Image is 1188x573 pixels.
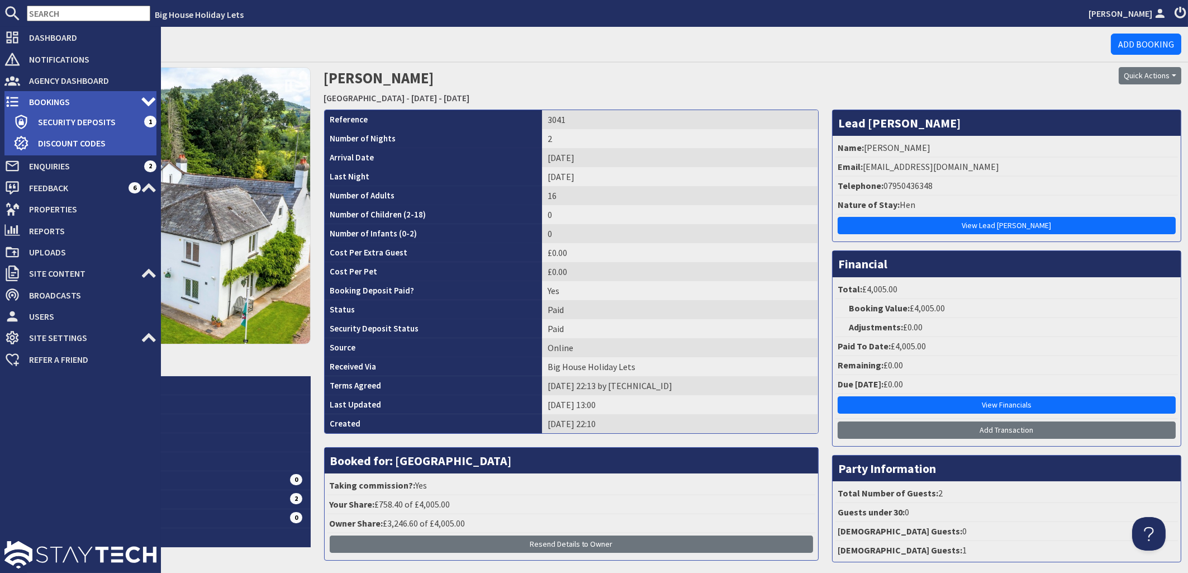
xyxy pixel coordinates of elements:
[330,536,813,553] button: Resend Details to Owner
[838,217,1176,234] a: View Lead [PERSON_NAME]
[4,286,156,304] a: Broadcasts
[838,487,938,499] strong: Total Number of Guests:
[835,158,1178,177] li: [EMAIL_ADDRESS][DOMAIN_NAME]
[542,319,818,338] td: Paid
[4,157,156,175] a: Enquiries 2
[34,353,311,371] h2: Booking #3041
[542,395,818,414] td: [DATE] 13:00
[542,262,818,281] td: £0.00
[20,351,156,368] span: Refer a Friend
[542,186,818,205] td: 16
[325,357,543,376] th: Received Via
[20,200,156,218] span: Properties
[542,281,818,300] td: Yes
[838,525,962,537] strong: [DEMOGRAPHIC_DATA] Guests:
[4,200,156,218] a: Properties
[325,395,543,414] th: Last Updated
[325,148,543,167] th: Arrival Date
[838,359,883,371] strong: Remaining:
[325,224,543,243] th: Number of Infants (0-2)
[34,471,311,490] a: Extras0
[290,512,302,523] span: 0
[838,199,900,210] strong: Nature of Stay:
[29,113,144,131] span: Security Deposits
[20,157,144,175] span: Enquiries
[542,148,818,167] td: [DATE]
[4,93,156,111] a: Bookings
[838,180,883,191] strong: Telephone:
[325,243,543,262] th: Cost Per Extra Guest
[833,251,1181,277] h3: Financial
[838,396,1176,414] a: View Financials
[20,222,156,240] span: Reports
[542,300,818,319] td: Paid
[325,186,543,205] th: Number of Adults
[4,50,156,68] a: Notifications
[542,129,818,148] td: 2
[542,205,818,224] td: 0
[4,179,156,197] a: Feedback 6
[835,280,1178,299] li: £4,005.00
[835,522,1178,541] li: 0
[835,375,1178,394] li: £0.00
[4,72,156,89] a: Agency Dashboard
[13,134,156,152] a: Discount Codes
[20,329,141,347] span: Site Settings
[324,67,891,107] h2: [PERSON_NAME]
[325,281,543,300] th: Booking Deposit Paid?
[330,480,416,491] strong: Taking commission?:
[838,161,863,172] strong: Email:
[838,142,864,153] strong: Name:
[34,67,311,353] a: 9.5
[542,376,818,395] td: [DATE] 22:13 by [TECHNICAL_ID]
[34,509,311,528] a: Pets0
[325,319,543,338] th: Security Deposit Status
[542,110,818,129] td: 3041
[1111,34,1181,55] a: Add Booking
[20,29,156,46] span: Dashboard
[325,205,543,224] th: Number of Children (2-18)
[20,307,156,325] span: Users
[34,490,311,509] a: Guests2
[20,286,156,304] span: Broadcasts
[327,495,815,514] li: £758.40 of £4,005.00
[330,499,375,510] strong: Your Share:
[34,67,311,344] img: Monnow Valley Studio's icon
[327,476,815,495] li: Yes
[835,356,1178,375] li: £0.00
[20,264,141,282] span: Site Content
[330,518,383,529] strong: Owner Share:
[34,395,311,414] a: Details/Edit
[4,541,156,569] img: staytech_l_w-4e588a39d9fa60e82540d7cfac8cfe4b7147e857d3e8dbdfbd41c59d52db0ec4.svg
[4,351,156,368] a: Refer a Friend
[34,433,311,452] a: Financials
[324,92,405,103] a: [GEOGRAPHIC_DATA]
[835,196,1178,215] li: Hen
[542,414,818,433] td: [DATE] 22:10
[542,357,818,376] td: Big House Holiday Lets
[835,503,1178,522] li: 0
[833,456,1181,481] h3: Party Information
[327,514,815,533] li: £3,246.60 of £4,005.00
[13,113,156,131] a: Security Deposits 1
[835,177,1178,196] li: 07950436348
[325,262,543,281] th: Cost Per Pet
[542,338,818,357] td: Online
[325,414,543,433] th: Created
[542,167,818,186] td: [DATE]
[20,50,156,68] span: Notifications
[325,376,543,395] th: Terms Agreed
[833,110,1181,136] h3: Lead [PERSON_NAME]
[34,414,311,433] a: Feedback
[34,452,311,471] a: Security Deposit
[835,484,1178,503] li: 2
[20,72,156,89] span: Agency Dashboard
[325,300,543,319] th: Status
[542,243,818,262] td: £0.00
[835,541,1178,559] li: 1
[412,92,470,103] a: [DATE] - [DATE]
[20,93,141,111] span: Bookings
[835,318,1178,337] li: £0.00
[34,376,311,395] a: Overview
[144,160,156,172] span: 2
